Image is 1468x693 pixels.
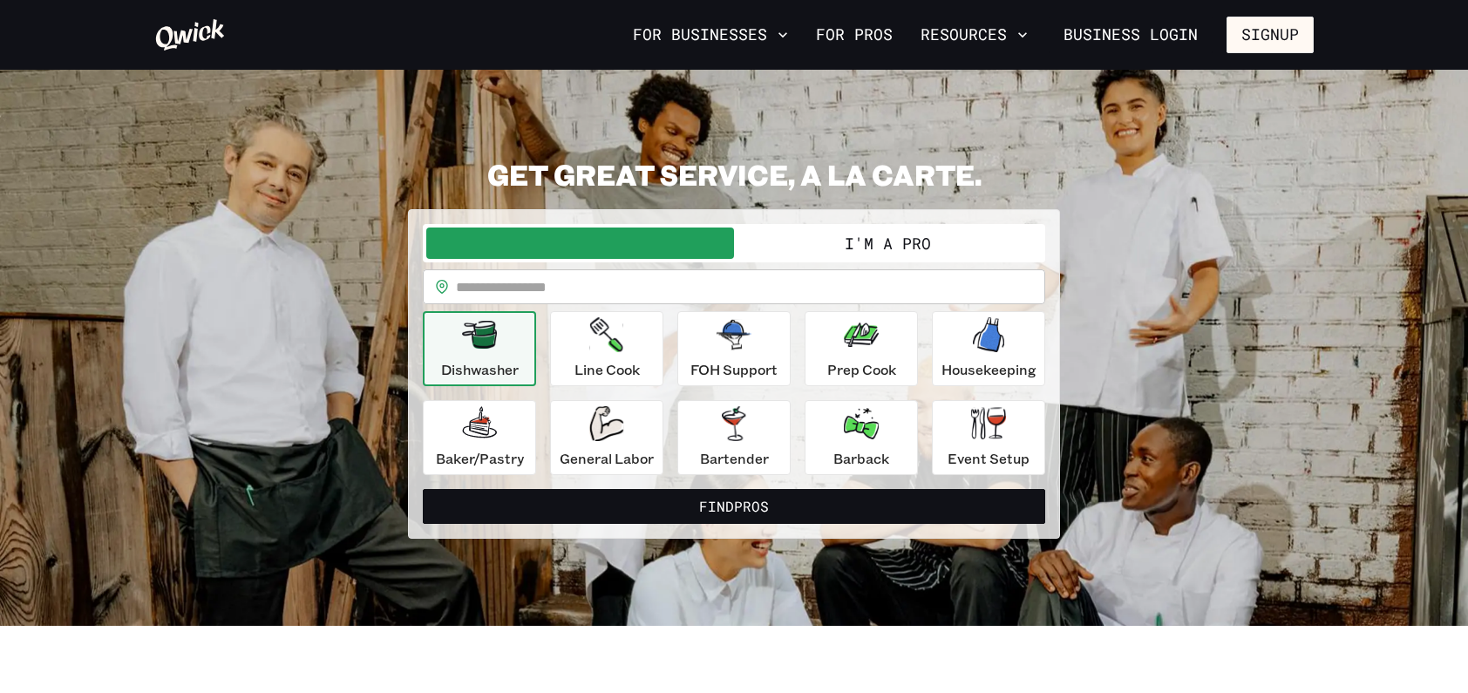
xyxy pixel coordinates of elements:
button: FOH Support [677,311,791,386]
button: Barback [805,400,918,475]
button: FindPros [423,489,1045,524]
a: Business Login [1049,17,1213,53]
p: Housekeeping [941,359,1036,380]
button: I'm a Business [426,228,734,259]
p: Line Cook [574,359,640,380]
p: Event Setup [948,448,1030,469]
h2: GET GREAT SERVICE, A LA CARTE. [408,157,1060,192]
p: Bartender [700,448,769,469]
button: General Labor [550,400,663,475]
button: Event Setup [932,400,1045,475]
p: FOH Support [690,359,778,380]
p: Prep Cook [827,359,896,380]
p: General Labor [560,448,654,469]
button: Line Cook [550,311,663,386]
button: Housekeeping [932,311,1045,386]
p: Barback [833,448,889,469]
p: Baker/Pastry [436,448,524,469]
button: Dishwasher [423,311,536,386]
a: For Pros [809,20,900,50]
button: Signup [1227,17,1314,53]
button: Bartender [677,400,791,475]
button: Resources [914,20,1035,50]
button: Prep Cook [805,311,918,386]
p: Dishwasher [441,359,519,380]
button: For Businesses [626,20,795,50]
button: Baker/Pastry [423,400,536,475]
button: I'm a Pro [734,228,1042,259]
